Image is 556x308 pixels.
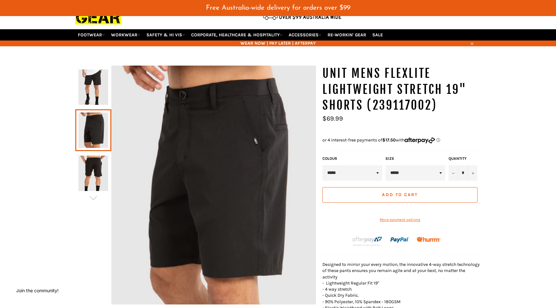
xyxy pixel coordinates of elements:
img: UNIT Mens Flexlite Lightweight Stretch 19" Shorts (239117002) - Workin' Gear [79,69,108,105]
a: ACCESSORIES [286,29,324,41]
a: FOOTWEAR [75,29,107,41]
span: WEAR NOW | PAY LATER | AFTERPAY [75,40,481,46]
label: COLOUR [322,156,382,161]
span: Designed to mirror your every motion, the innovative 4-way stretch technology of these pants ensu... [322,262,480,280]
span: - Quick Dry Fabric. [322,293,359,298]
img: Afterpay-Logo-on-dark-bg_large.png [351,236,383,247]
a: RE-WORKIN' GEAR [325,29,369,41]
span: - 90% Polyester, 10% Spandex - 180GSM [322,299,401,304]
a: SALE [370,29,385,41]
a: CORPORATE, HEALTHCARE & HOSPITALITY [189,29,285,41]
img: UNIT Mens Flexlite Lightweight Stretch 19" Shorts (239117002) - Workin' Gear [79,156,108,191]
button: Join the community! [16,288,59,293]
h1: UNIT Mens Flexlite Lightweight Stretch 19" Shorts (239117002) [322,66,481,113]
span: - 4 way stretch [322,286,352,292]
button: Reduce item quantity by one [449,165,458,181]
img: UNIT Mens Flexlite Lightweight Stretch 19" Shorts (239117002) - Workin' Gear [111,66,316,304]
button: Add to Cart [322,187,477,203]
label: Quantity [449,156,477,161]
span: Free Australia-wide delivery for orders over $99 [206,5,350,11]
a: SAFETY & HI VIS [144,29,188,41]
a: WORKWEAR [108,29,143,41]
a: More payment options [322,217,477,222]
img: paypal.png [390,231,409,249]
span: - Lightweight Regular Fit 19" [322,280,379,286]
label: Size [385,156,445,161]
img: Humm_core_logo_RGB-01_300x60px_small_195d8312-4386-4de7-b182-0ef9b6303a37.png [417,237,440,242]
span: $69.99 [322,115,343,122]
span: Add to Cart [382,192,418,197]
button: Increase item quantity by one [468,165,477,181]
